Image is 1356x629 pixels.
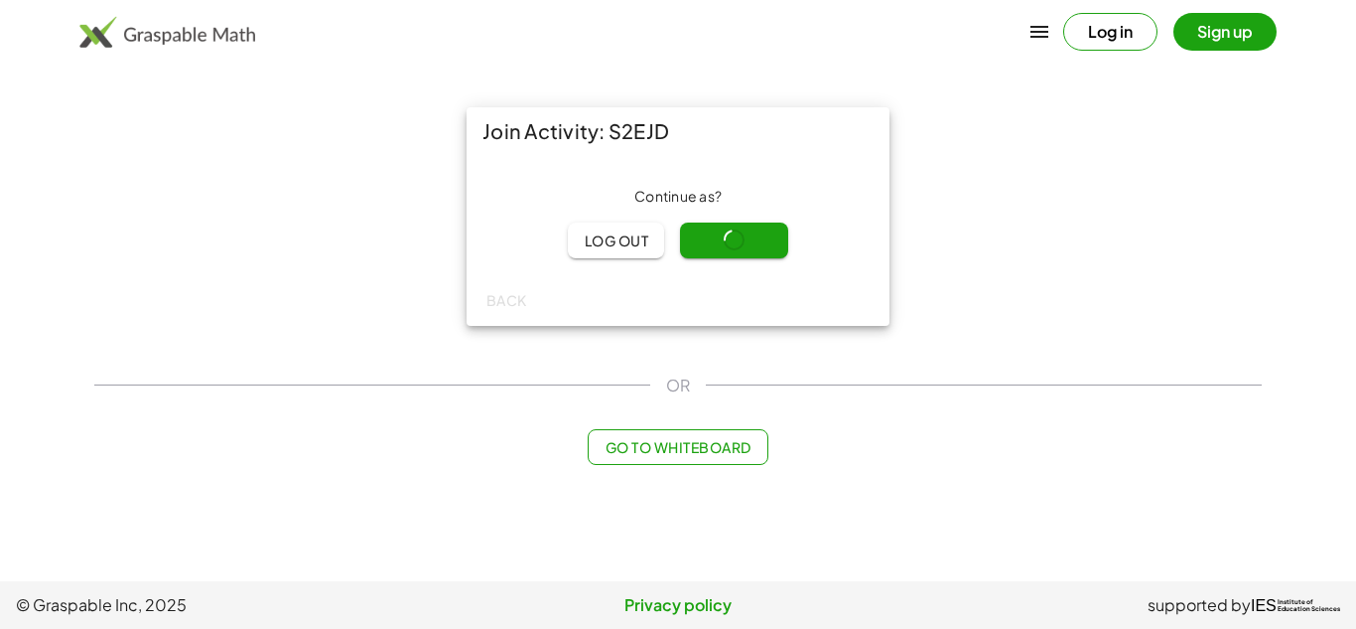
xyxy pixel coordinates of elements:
[1251,593,1340,617] a: IESInstitute ofEducation Sciences
[666,374,690,397] span: OR
[16,593,458,617] span: © Graspable Inc, 2025
[467,107,889,155] div: Join Activity: S2EJD
[605,438,750,456] span: Go to Whiteboard
[584,232,648,249] span: Log out
[1148,593,1251,617] span: supported by
[1173,13,1277,51] button: Sign up
[1278,599,1340,613] span: Institute of Education Sciences
[458,593,899,617] a: Privacy policy
[1251,596,1277,615] span: IES
[1063,13,1157,51] button: Log in
[482,187,874,207] div: Continue as ?
[588,429,767,465] button: Go to Whiteboard
[568,223,664,258] button: Log out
